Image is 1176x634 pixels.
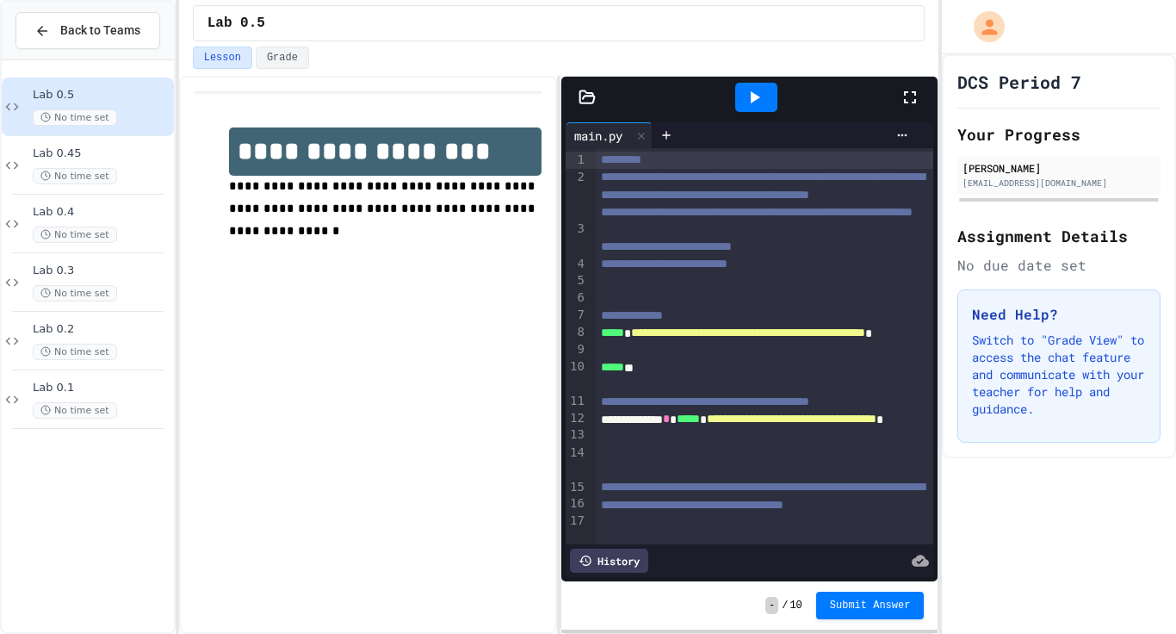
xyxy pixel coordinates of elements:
[33,285,117,301] span: No time set
[962,177,1155,190] div: [EMAIL_ADDRESS][DOMAIN_NAME]
[566,122,653,148] div: main.py
[566,513,587,564] div: 17
[956,7,1009,47] div: My Account
[256,47,309,69] button: Grade
[566,169,587,221] div: 2
[957,255,1161,276] div: No due date set
[972,332,1146,418] p: Switch to "Grade View" to access the chat feature and communicate with your teacher for help and ...
[972,304,1146,325] h3: Need Help?
[566,221,587,255] div: 3
[33,146,170,161] span: Lab 0.45
[570,549,648,573] div: History
[566,358,587,393] div: 10
[193,47,252,69] button: Lesson
[957,224,1161,248] h2: Assignment Details
[33,109,117,126] span: No time set
[566,256,587,273] div: 4
[33,344,117,360] span: No time set
[33,227,117,243] span: No time set
[789,599,802,612] span: 10
[566,341,587,358] div: 9
[566,393,587,410] div: 11
[566,289,587,307] div: 6
[830,599,911,612] span: Submit Answer
[60,22,140,40] span: Back to Teams
[782,599,788,612] span: /
[33,168,117,184] span: No time set
[33,322,170,337] span: Lab 0.2
[33,402,117,419] span: No time set
[33,264,170,278] span: Lab 0.3
[566,495,587,513] div: 16
[207,13,265,34] span: Lab 0.5
[566,272,587,289] div: 5
[962,160,1155,176] div: [PERSON_NAME]
[566,127,631,145] div: main.py
[765,597,778,614] span: -
[566,410,587,427] div: 12
[566,324,587,341] div: 8
[33,381,170,395] span: Lab 0.1
[566,426,587,444] div: 13
[816,592,925,619] button: Submit Answer
[957,70,1081,94] h1: DCS Period 7
[33,88,170,103] span: Lab 0.5
[957,122,1161,146] h2: Your Progress
[566,444,587,479] div: 14
[566,479,587,496] div: 15
[15,12,160,49] button: Back to Teams
[566,152,587,169] div: 1
[566,307,587,324] div: 7
[33,205,170,220] span: Lab 0.4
